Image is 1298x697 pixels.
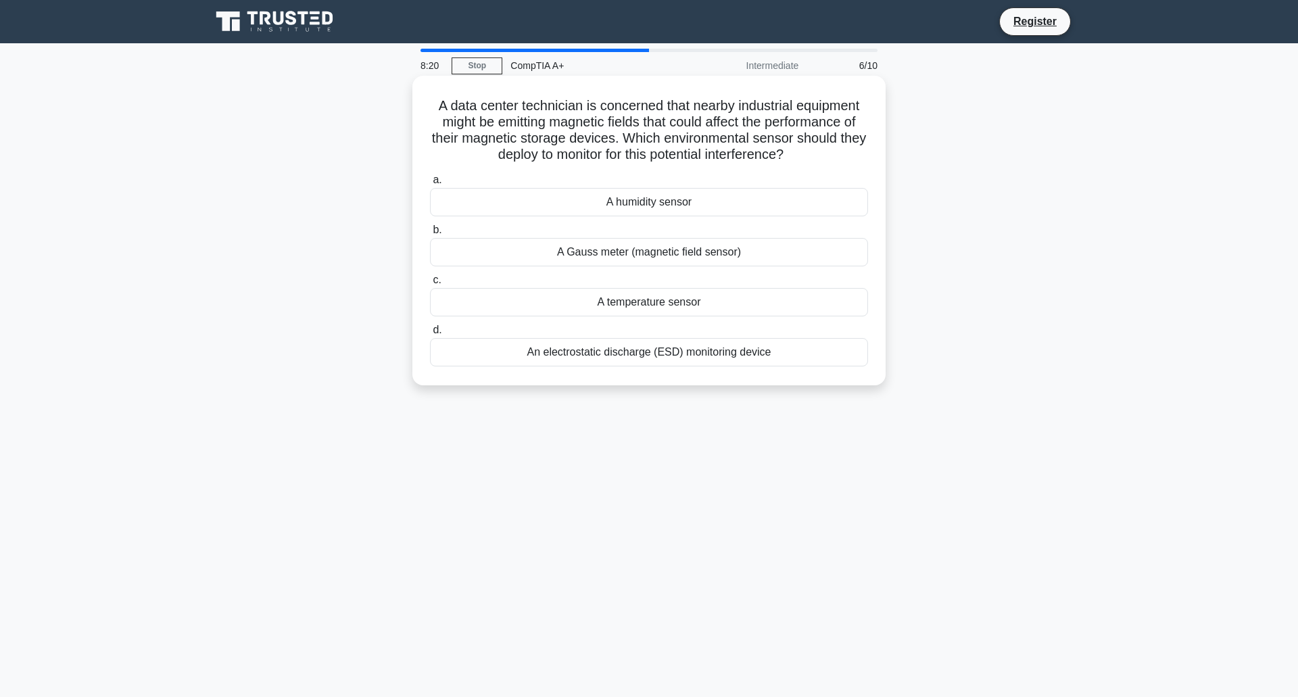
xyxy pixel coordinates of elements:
[452,57,502,74] a: Stop
[433,324,441,335] span: d.
[430,338,868,366] div: An electrostatic discharge (ESD) monitoring device
[430,238,868,266] div: A Gauss meter (magnetic field sensor)
[688,52,807,79] div: Intermediate
[807,52,886,79] div: 6/10
[433,224,441,235] span: b.
[1005,13,1065,30] a: Register
[430,188,868,216] div: A humidity sensor
[502,52,688,79] div: CompTIA A+
[412,52,452,79] div: 8:20
[433,274,441,285] span: c.
[429,97,869,164] h5: A data center technician is concerned that nearby industrial equipment might be emitting magnetic...
[433,174,441,185] span: a.
[430,288,868,316] div: A temperature sensor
